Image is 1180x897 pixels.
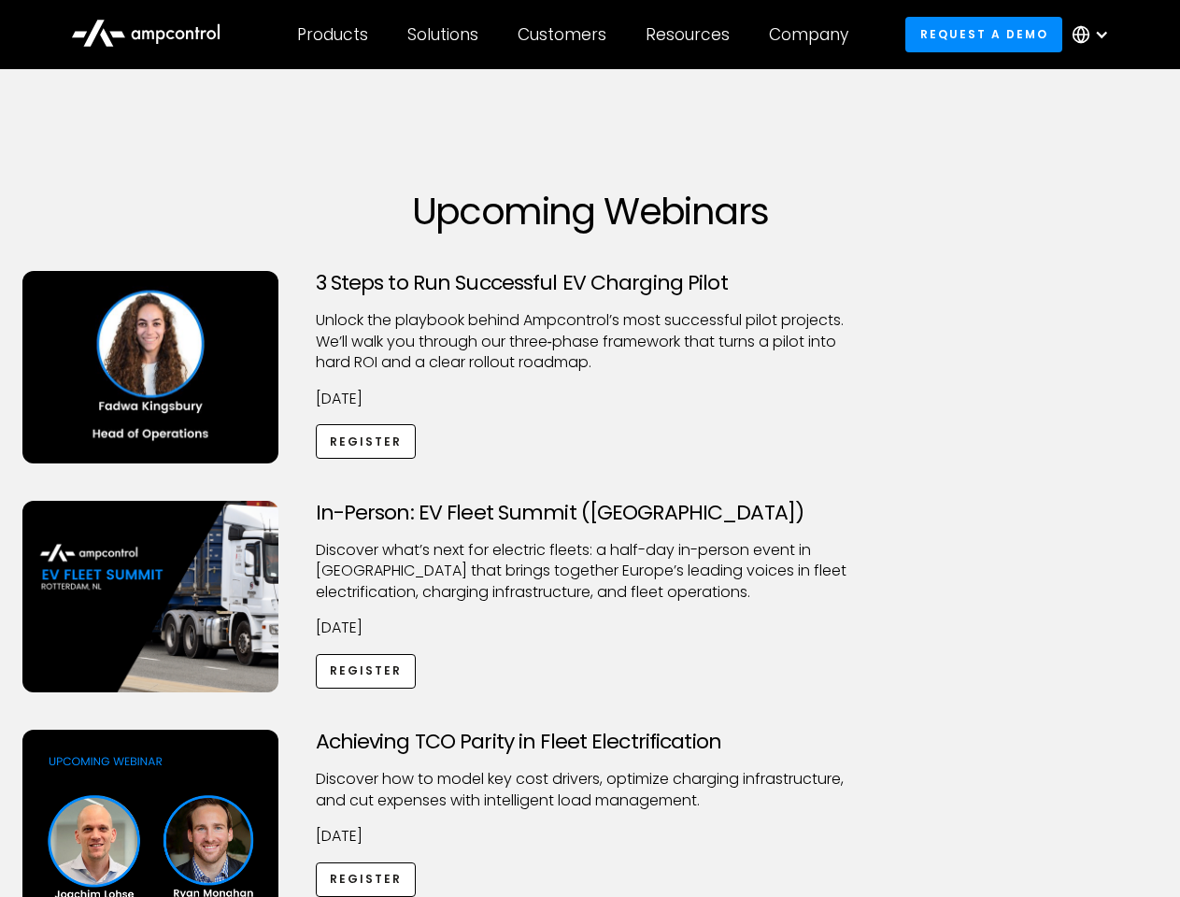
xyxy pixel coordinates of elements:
h3: In-Person: EV Fleet Summit ([GEOGRAPHIC_DATA]) [316,501,865,525]
p: [DATE] [316,826,865,847]
div: Resources [646,24,730,45]
p: Discover how to model key cost drivers, optimize charging infrastructure, and cut expenses with i... [316,769,865,811]
a: Register [316,424,417,459]
p: Unlock the playbook behind Ampcontrol’s most successful pilot projects. We’ll walk you through ou... [316,310,865,373]
p: [DATE] [316,389,865,409]
a: Request a demo [905,17,1062,51]
h3: 3 Steps to Run Successful EV Charging Pilot [316,271,865,295]
p: ​Discover what’s next for electric fleets: a half-day in-person event in [GEOGRAPHIC_DATA] that b... [316,540,865,603]
div: Customers [518,24,606,45]
a: Register [316,654,417,689]
div: Products [297,24,368,45]
div: Solutions [407,24,478,45]
a: Register [316,862,417,897]
p: [DATE] [316,618,865,638]
h3: Achieving TCO Parity in Fleet Electrification [316,730,865,754]
div: Company [769,24,848,45]
h1: Upcoming Webinars [22,189,1159,234]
